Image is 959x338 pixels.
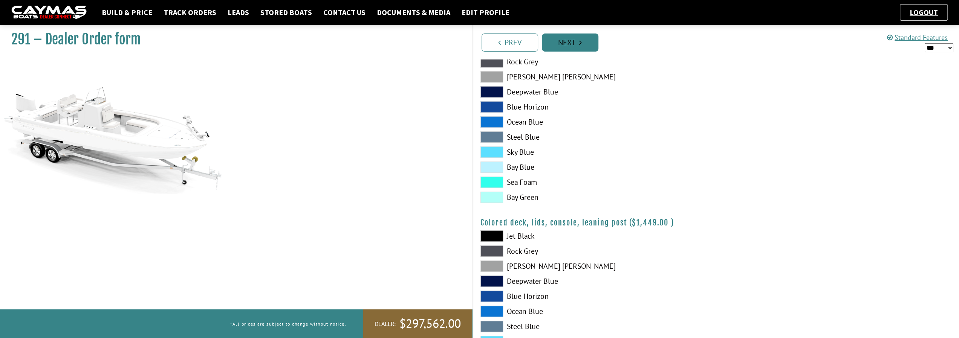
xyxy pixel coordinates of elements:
span: $297,562.00 [399,316,461,332]
label: Deepwater Blue [480,86,708,97]
h4: Colored deck, lids, console, leaning post ( ) [480,218,952,227]
label: Bay Green [480,192,708,203]
label: Sky Blue [480,146,708,158]
a: Build & Price [98,8,156,17]
label: Deepwater Blue [480,276,708,287]
label: Jet Black [480,230,708,242]
a: Next [542,33,598,52]
label: Ocean Blue [480,116,708,128]
label: Bay Blue [480,161,708,173]
a: Standard Features [887,33,948,42]
label: Steel Blue [480,131,708,143]
label: Blue Horizon [480,291,708,302]
span: Dealer: [375,320,396,328]
p: *All prices are subject to change without notice. [230,318,346,330]
a: Edit Profile [458,8,513,17]
a: Track Orders [160,8,220,17]
h1: 291 – Dealer Order form [11,31,453,48]
a: Documents & Media [373,8,454,17]
label: Ocean Blue [480,306,708,317]
span: $1,449.00 [632,218,668,227]
label: Rock Grey [480,56,708,67]
a: Stored Boats [257,8,316,17]
label: [PERSON_NAME] [PERSON_NAME] [480,71,708,82]
img: caymas-dealer-connect-2ed40d3bc7270c1d8d7ffb4b79bf05adc795679939227970def78ec6f6c03838.gif [11,6,87,20]
a: Prev [482,33,538,52]
label: Steel Blue [480,321,708,332]
label: Sea Foam [480,177,708,188]
a: Leads [224,8,253,17]
label: Blue Horizon [480,101,708,113]
a: Logout [906,8,942,17]
a: Dealer:$297,562.00 [363,309,472,338]
label: [PERSON_NAME] [PERSON_NAME] [480,260,708,272]
a: Contact Us [320,8,369,17]
label: Rock Grey [480,245,708,257]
